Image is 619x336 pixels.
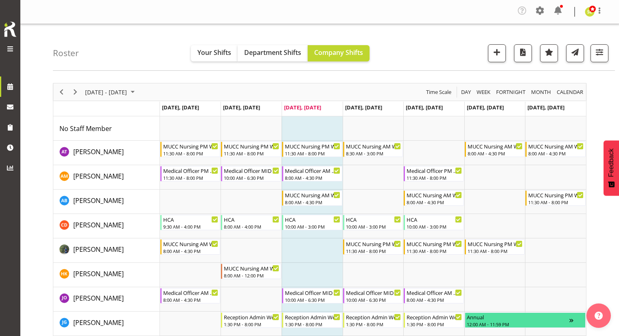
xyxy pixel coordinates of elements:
[163,288,219,297] div: Medical Officer AM Weekday
[468,248,523,254] div: 11:30 AM - 8:00 PM
[595,312,603,320] img: help-xxl-2.png
[540,44,558,62] button: Highlight an important date within the roster.
[282,288,342,303] div: Jenny O'Donnell"s event - Medical Officer MID Weekday Begin From Wednesday, September 10, 2025 at...
[465,239,525,255] div: Gloria Varghese"s event - MUCC Nursing PM Weekends Begin From Saturday, September 13, 2025 at 11:...
[162,104,199,111] span: [DATE], [DATE]
[163,223,219,230] div: 9:30 AM - 4:00 PM
[53,238,160,263] td: Gloria Varghese resource
[221,142,281,157] div: Agnes Tyson"s event - MUCC Nursing PM Weekday Begin From Tuesday, September 9, 2025 at 11:30:00 A...
[284,104,321,111] span: [DATE], [DATE]
[191,45,238,61] button: Your Shifts
[404,190,464,206] div: Andrew Brooks"s event - MUCC Nursing AM Weekday Begin From Friday, September 12, 2025 at 8:00:00 ...
[53,287,160,312] td: Jenny O'Donnell resource
[346,240,401,248] div: MUCC Nursing PM Weekday
[73,172,124,181] span: [PERSON_NAME]
[407,248,462,254] div: 11:30 AM - 8:00 PM
[224,166,279,175] div: Medical Officer MID Weekday
[476,87,491,97] span: Week
[223,104,260,111] span: [DATE], [DATE]
[285,175,340,181] div: 8:00 AM - 4:30 PM
[407,175,462,181] div: 11:30 AM - 8:00 PM
[73,196,124,205] a: [PERSON_NAME]
[468,142,523,150] div: MUCC Nursing AM Weekends
[407,166,462,175] div: Medical Officer PM Weekday
[221,264,281,279] div: Hayley Keown"s event - MUCC Nursing AM Weekday Begin From Tuesday, September 9, 2025 at 8:00:00 A...
[346,223,401,230] div: 10:00 AM - 3:00 PM
[56,87,67,97] button: Previous
[224,223,279,230] div: 8:00 AM - 4:00 PM
[224,175,279,181] div: 10:00 AM - 6:30 PM
[224,264,279,272] div: MUCC Nursing AM Weekday
[406,104,443,111] span: [DATE], [DATE]
[566,44,584,62] button: Send a list of all shifts for the selected filtered period to all rostered employees.
[343,239,403,255] div: Gloria Varghese"s event - MUCC Nursing PM Weekday Begin From Thursday, September 11, 2025 at 11:3...
[528,191,584,199] div: MUCC Nursing PM Weekends
[346,321,401,327] div: 1:30 PM - 8:00 PM
[530,87,552,97] span: Month
[160,239,221,255] div: Gloria Varghese"s event - MUCC Nursing AM Weekday Begin From Monday, September 8, 2025 at 8:00:00...
[163,240,219,248] div: MUCC Nursing AM Weekday
[160,215,221,230] div: Cordelia Davies"s event - HCA Begin From Monday, September 8, 2025 at 9:30:00 AM GMT+12:00 Ends A...
[53,48,79,58] h4: Roster
[314,48,363,57] span: Company Shifts
[84,87,138,97] button: September 08 - 14, 2025
[282,190,342,206] div: Andrew Brooks"s event - MUCC Nursing AM Weekday Begin From Wednesday, September 10, 2025 at 8:00:...
[488,44,506,62] button: Add a new shift
[221,166,281,181] div: Alexandra Madigan"s event - Medical Officer MID Weekday Begin From Tuesday, September 9, 2025 at ...
[556,87,584,97] span: calendar
[160,142,221,157] div: Agnes Tyson"s event - MUCC Nursing PM Weekday Begin From Monday, September 8, 2025 at 11:30:00 AM...
[460,87,472,97] button: Timeline Day
[465,142,525,157] div: Agnes Tyson"s event - MUCC Nursing AM Weekends Begin From Saturday, September 13, 2025 at 8:00:00...
[468,150,523,157] div: 8:00 AM - 4:30 PM
[425,87,452,97] span: Time Scale
[68,83,82,100] div: Next
[407,199,462,205] div: 8:00 AM - 4:30 PM
[224,150,279,157] div: 11:30 AM - 8:00 PM
[59,124,112,133] a: No Staff Member
[285,199,340,205] div: 8:00 AM - 4:30 PM
[345,104,382,111] span: [DATE], [DATE]
[163,297,219,303] div: 8:00 AM - 4:30 PM
[53,312,160,336] td: Josephine Godinez resource
[467,313,569,321] div: Annual
[197,48,231,57] span: Your Shifts
[282,166,342,181] div: Alexandra Madigan"s event - Medical Officer AM Weekday Begin From Wednesday, September 10, 2025 a...
[467,321,569,327] div: 12:00 AM - 11:59 PM
[163,215,219,223] div: HCA
[308,45,370,61] button: Company Shifts
[282,215,342,230] div: Cordelia Davies"s event - HCA Begin From Wednesday, September 10, 2025 at 10:00:00 AM GMT+12:00 E...
[465,312,586,328] div: Josephine Godinez"s event - Annual Begin From Saturday, September 13, 2025 at 12:00:00 AM GMT+12:...
[53,165,160,190] td: Alexandra Madigan resource
[346,313,401,321] div: Reception Admin Weekday PM
[73,293,124,303] a: [PERSON_NAME]
[346,248,401,254] div: 11:30 AM - 8:00 PM
[407,313,462,321] div: Reception Admin Weekday PM
[585,7,595,17] img: sarah-edwards11800.jpg
[163,175,219,181] div: 11:30 AM - 8:00 PM
[285,215,340,223] div: HCA
[343,288,403,303] div: Jenny O'Donnell"s event - Medical Officer MID Weekday Begin From Thursday, September 11, 2025 at ...
[528,150,584,157] div: 8:00 AM - 4:30 PM
[160,166,221,181] div: Alexandra Madigan"s event - Medical Officer PM Weekday Begin From Monday, September 8, 2025 at 11...
[285,313,340,321] div: Reception Admin Weekday PM
[285,288,340,297] div: Medical Officer MID Weekday
[608,148,615,177] span: Feedback
[346,142,401,150] div: MUCC Nursing AM Weekday
[346,150,401,157] div: 8:30 AM - 3:00 PM
[73,294,124,303] span: [PERSON_NAME]
[404,215,464,230] div: Cordelia Davies"s event - HCA Begin From Friday, September 12, 2025 at 10:00:00 AM GMT+12:00 Ends...
[244,48,301,57] span: Department Shifts
[163,166,219,175] div: Medical Officer PM Weekday
[404,239,464,255] div: Gloria Varghese"s event - MUCC Nursing PM Weekday Begin From Friday, September 12, 2025 at 11:30:...
[404,166,464,181] div: Alexandra Madigan"s event - Medical Officer PM Weekday Begin From Friday, September 12, 2025 at 1...
[604,140,619,196] button: Feedback - Show survey
[70,87,81,97] button: Next
[407,297,462,303] div: 8:00 AM - 4:30 PM
[53,116,160,141] td: No Staff Member resource
[163,150,219,157] div: 11:30 AM - 8:00 PM
[221,312,281,328] div: Josephine Godinez"s event - Reception Admin Weekday PM Begin From Tuesday, September 9, 2025 at 1...
[404,288,464,303] div: Jenny O'Donnell"s event - Medical Officer AM Weekday Begin From Friday, September 12, 2025 at 8:0...
[285,166,340,175] div: Medical Officer AM Weekday
[514,44,532,62] button: Download a PDF of the roster according to the set date range.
